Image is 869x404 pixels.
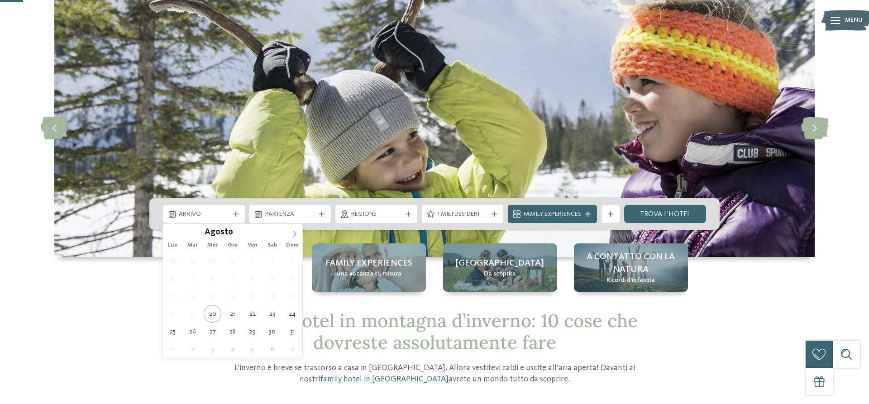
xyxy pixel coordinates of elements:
[164,287,181,305] span: Agosto 11, 2025
[184,270,201,287] span: Agosto 5, 2025
[263,305,281,323] span: Agosto 23, 2025
[224,305,241,323] span: Agosto 21, 2025
[184,252,201,270] span: Luglio 29, 2025
[283,252,301,270] span: Agosto 3, 2025
[263,323,281,340] span: Agosto 30, 2025
[204,252,221,270] span: Luglio 30, 2025
[179,210,229,219] span: Arrivo
[205,228,233,237] span: Agosto
[243,242,263,248] span: Ven
[184,305,201,323] span: Agosto 19, 2025
[164,252,181,270] span: Luglio 28, 2025
[524,210,581,219] span: Family Experiences
[223,242,243,248] span: Gio
[224,323,241,340] span: Agosto 28, 2025
[263,340,281,358] span: Settembre 6, 2025
[283,270,301,287] span: Agosto 10, 2025
[283,340,301,358] span: Settembre 7, 2025
[606,276,655,285] span: Ricordi d’infanzia
[183,242,203,248] span: Mar
[244,305,261,323] span: Agosto 22, 2025
[265,210,315,219] span: Partenza
[320,375,449,383] a: family hotel in [GEOGRAPHIC_DATA]
[244,323,261,340] span: Agosto 29, 2025
[164,305,181,323] span: Agosto 18, 2025
[325,257,412,270] span: Family experiences
[224,340,241,358] span: Settembre 4, 2025
[312,243,426,292] a: Family hotel in montagna d’inverno: 10 consigli per voi Family experiences Una vacanza su misura
[263,242,282,248] span: Sab
[263,252,281,270] span: Agosto 2, 2025
[456,257,544,270] span: [GEOGRAPHIC_DATA]
[204,287,221,305] span: Agosto 13, 2025
[244,340,261,358] span: Settembre 5, 2025
[231,309,638,354] span: Family hotel in montagna d’inverno: 10 cose che dovreste assolutamente fare
[224,252,241,270] span: Luglio 31, 2025
[263,270,281,287] span: Agosto 9, 2025
[224,287,241,305] span: Agosto 14, 2025
[244,270,261,287] span: Agosto 8, 2025
[624,205,706,223] a: trova l’hotel
[184,323,201,340] span: Agosto 26, 2025
[244,252,261,270] span: Agosto 1, 2025
[233,227,263,237] input: Year
[204,305,221,323] span: Agosto 20, 2025
[204,323,221,340] span: Agosto 27, 2025
[244,287,261,305] span: Agosto 15, 2025
[351,210,401,219] span: Regione
[164,323,181,340] span: Agosto 25, 2025
[443,243,557,292] a: Family hotel in montagna d’inverno: 10 consigli per voi [GEOGRAPHIC_DATA] Da scoprire
[204,270,221,287] span: Agosto 6, 2025
[583,251,679,276] span: A contatto con la natura
[203,242,223,248] span: Mer
[204,340,221,358] span: Settembre 3, 2025
[283,287,301,305] span: Agosto 17, 2025
[184,340,201,358] span: Settembre 2, 2025
[574,243,688,292] a: Family hotel in montagna d’inverno: 10 consigli per voi A contatto con la natura Ricordi d’infanzia
[164,270,181,287] span: Agosto 4, 2025
[164,340,181,358] span: Settembre 1, 2025
[283,305,301,323] span: Agosto 24, 2025
[283,323,301,340] span: Agosto 31, 2025
[263,287,281,305] span: Agosto 16, 2025
[224,270,241,287] span: Agosto 7, 2025
[438,210,488,219] span: I miei desideri
[220,362,649,385] p: L’inverno è breve se trascorso a casa in [GEOGRAPHIC_DATA]. Allora vestitevi caldi e uscite all’a...
[163,242,183,248] span: Lun
[336,270,401,279] span: Una vacanza su misura
[184,287,201,305] span: Agosto 12, 2025
[484,270,516,279] span: Da scoprire
[282,242,302,248] span: Dom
